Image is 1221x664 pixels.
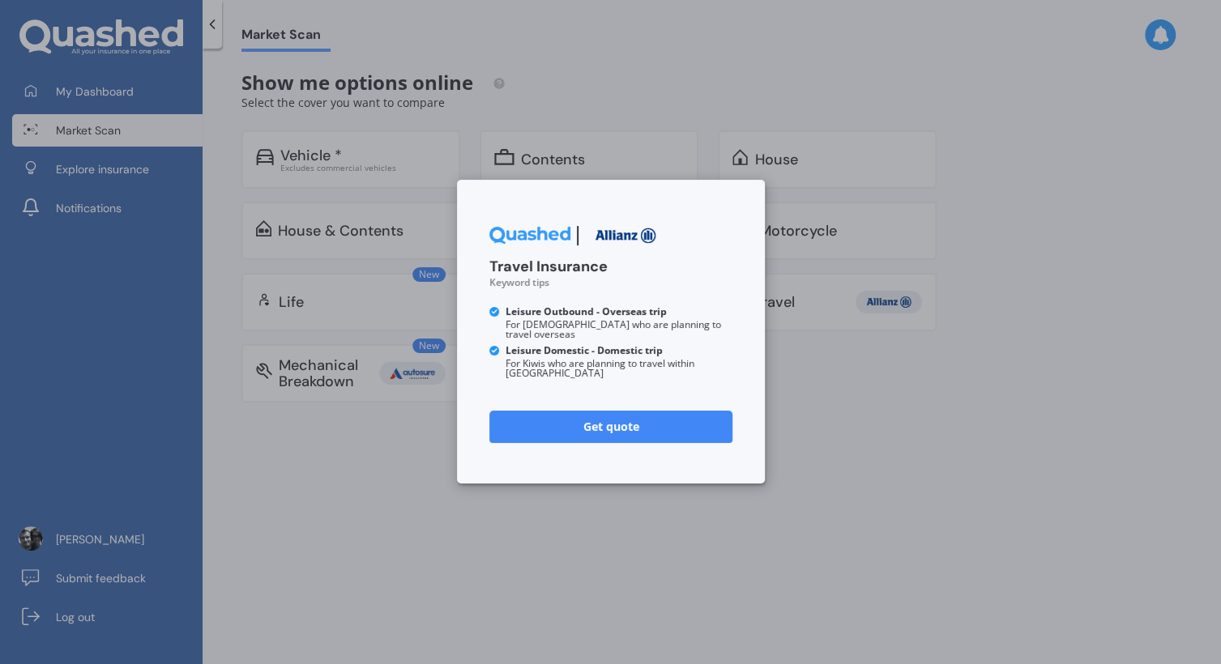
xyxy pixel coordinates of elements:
b: Leisure Domestic - Domestic trip [506,346,732,355]
img: Allianz.webp [584,220,665,251]
small: Keyword tips [489,275,549,289]
small: For [DEMOGRAPHIC_DATA] who are planning to travel overseas [506,307,732,339]
b: Leisure Outbound - Overseas trip [506,307,732,317]
a: Get quote [489,411,732,443]
small: For Kiwis who are planning to travel within [GEOGRAPHIC_DATA] [506,346,732,378]
h3: Travel Insurance [489,258,732,276]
